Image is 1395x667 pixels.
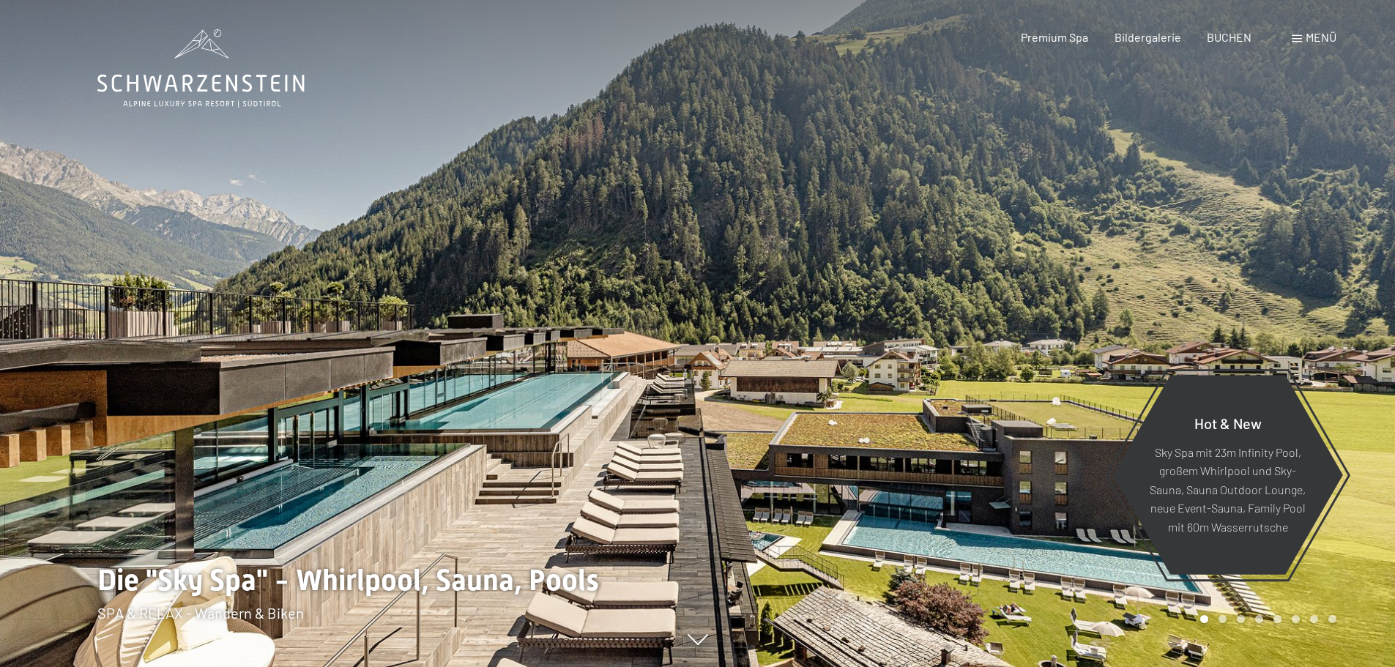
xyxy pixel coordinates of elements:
div: Carousel Page 8 [1328,615,1336,623]
a: Premium Spa [1021,30,1088,44]
div: Carousel Page 2 [1219,615,1227,623]
span: Hot & New [1194,414,1262,431]
div: Carousel Page 1 (Current Slide) [1200,615,1208,623]
div: Carousel Page 5 [1273,615,1281,623]
p: Sky Spa mit 23m Infinity Pool, großem Whirlpool und Sky-Sauna, Sauna Outdoor Lounge, neue Event-S... [1148,442,1307,536]
a: BUCHEN [1207,30,1251,44]
div: Carousel Pagination [1195,615,1336,623]
div: Carousel Page 3 [1237,615,1245,623]
div: Carousel Page 4 [1255,615,1263,623]
span: Menü [1306,30,1336,44]
a: Bildergalerie [1115,30,1181,44]
a: Hot & New Sky Spa mit 23m Infinity Pool, großem Whirlpool und Sky-Sauna, Sauna Outdoor Lounge, ne... [1112,374,1344,575]
div: Carousel Page 7 [1310,615,1318,623]
div: Carousel Page 6 [1292,615,1300,623]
